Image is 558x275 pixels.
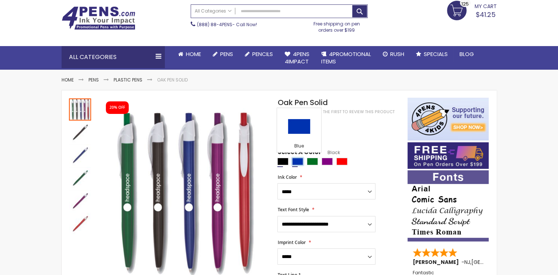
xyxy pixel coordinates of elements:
img: Oak Pen Solid [69,144,91,166]
a: Home [62,77,74,83]
img: 4Pens Custom Pens and Promotional Products [62,6,135,30]
li: Oak Pen Solid [157,77,188,83]
span: Text Font Style [277,206,309,213]
div: Oak Pen Solid [69,121,92,143]
img: font-personalization-examples [408,170,489,241]
a: Rush [377,46,410,62]
div: Blue [279,143,319,150]
div: Oak Pen Solid [69,189,92,212]
a: Home [172,46,207,62]
span: Pens [220,50,233,58]
img: Oak Pen Solid [69,121,91,143]
span: $41.25 [476,10,496,19]
a: Pencils [239,46,279,62]
span: 4PROMOTIONAL ITEMS [321,50,371,65]
div: Oak Pen Solid [69,212,91,235]
a: All Categories [191,5,235,17]
span: Ink Color [277,174,297,180]
a: Be the first to review this product [317,109,394,115]
div: Blue [292,158,303,165]
div: Purple [322,158,333,165]
a: Pens [89,77,99,83]
img: Oak Pen Solid [69,213,91,235]
img: 4pens 4 kids [408,98,489,140]
span: [PERSON_NAME] [413,258,461,266]
a: (888) 88-4PENS [197,21,232,28]
span: NJ [464,258,470,266]
div: Oak Pen Solid [69,143,92,166]
span: Oak Pen Solid [277,97,327,108]
span: 4Pens 4impact [285,50,309,65]
img: Free shipping on orders over $199 [408,142,489,169]
div: Black [277,158,288,165]
img: Oak Pen Solid [69,190,91,212]
span: [GEOGRAPHIC_DATA] [471,258,526,266]
a: Pens [207,46,239,62]
span: Blog [460,50,474,58]
a: Blog [454,46,480,62]
span: Pencils [252,50,273,58]
div: Free shipping on pen orders over $199 [306,18,368,33]
span: Rush [390,50,404,58]
div: 20% OFF [110,105,125,110]
img: Oak Pen Solid [69,167,91,189]
span: 125 [461,0,469,7]
span: - , [461,258,526,266]
div: All Categories [62,46,165,68]
span: Select A Color [277,148,321,158]
iframe: Google Customer Reviews [497,255,558,275]
a: $41.25 125 [447,1,497,19]
div: Red [336,158,347,165]
a: 4PROMOTIONALITEMS [315,46,377,70]
span: Specials [424,50,448,58]
span: Home [186,50,201,58]
div: Oak Pen Solid [69,166,92,189]
span: Black [321,149,340,156]
div: Oak Pen Solid [69,98,92,121]
a: 4Pens4impact [279,46,315,70]
span: Imprint Color [277,239,305,246]
a: Specials [410,46,454,62]
div: Green [307,158,318,165]
span: - Call Now! [197,21,257,28]
span: All Categories [195,8,232,14]
a: Plastic Pens [114,77,142,83]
